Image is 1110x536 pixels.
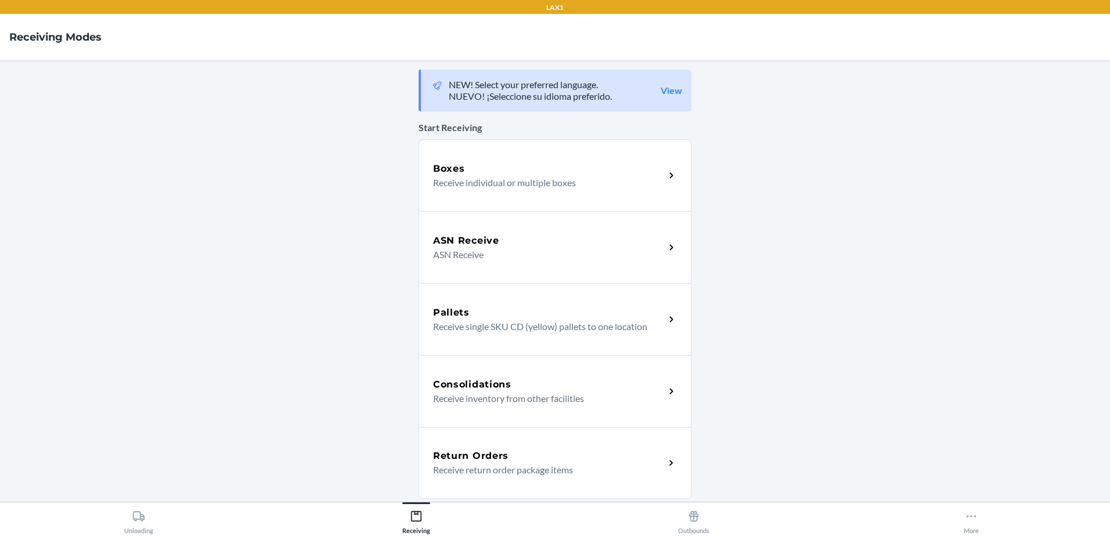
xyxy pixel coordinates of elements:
button: More [832,502,1110,534]
p: Receive inventory from other facilities [433,392,655,405]
div: Receiving [402,505,430,534]
h5: Boxes [433,162,465,176]
a: ConsolidationsReceive inventory from other facilities [419,355,691,427]
p: LAX1 [546,2,564,13]
h5: Return Orders [433,449,509,463]
p: Receive single SKU CD (yellow) pallets to one location [433,320,655,334]
h5: ASN Receive [433,234,499,248]
h5: Consolidations [433,378,511,392]
p: Receive return order package items [433,463,655,477]
div: Outbounds [678,505,709,534]
a: Return OrdersReceive return order package items [419,427,691,499]
button: Outbounds [555,502,832,534]
h4: Receiving Modes [9,30,102,45]
a: PalletsReceive single SKU CD (yellow) pallets to one location [419,283,691,355]
a: View [661,85,682,96]
div: More [964,505,979,534]
button: Receiving [277,502,555,534]
a: BoxesReceive individual or multiple boxes [419,139,691,211]
p: Start Receiving [419,121,691,135]
div: Unloading [124,505,153,534]
p: NUEVO! ¡Seleccione su idioma preferido. [449,90,612,102]
p: NEW! Select your preferred language. [449,79,612,90]
p: ASN Receive [433,248,655,262]
h5: Pallets [433,306,470,320]
p: Receive individual or multiple boxes [433,176,655,190]
a: ASN ReceiveASN Receive [419,211,691,283]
